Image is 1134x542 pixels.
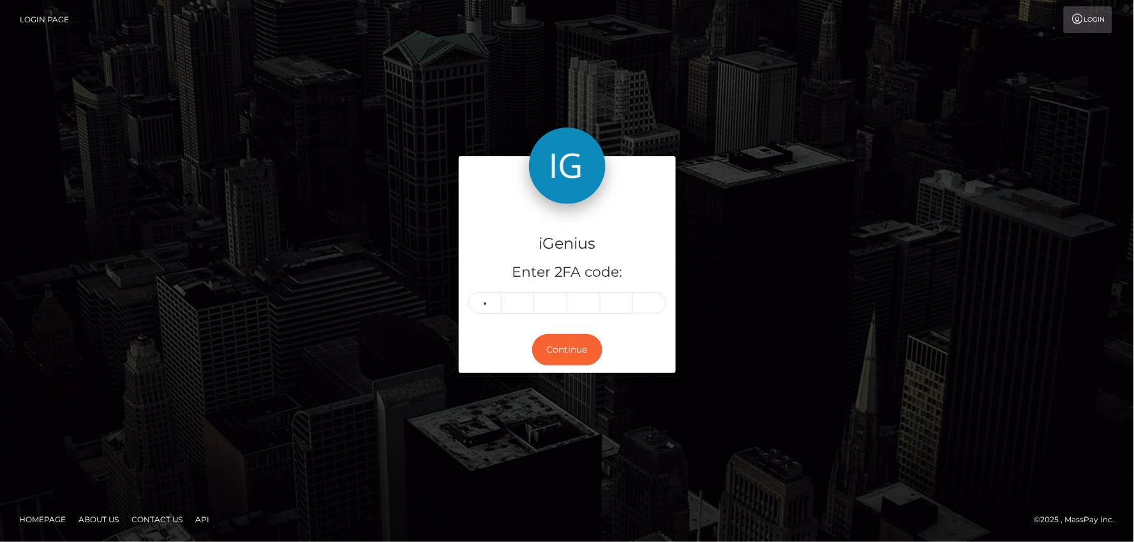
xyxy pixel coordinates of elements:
img: iGenius [529,128,606,204]
div: © 2025 , MassPay Inc. [1034,513,1124,527]
a: API [190,509,214,529]
a: Contact Us [126,509,188,529]
a: Homepage [14,509,71,529]
a: Login Page [20,6,69,33]
a: About Us [73,509,124,529]
h4: iGenius [468,233,666,255]
button: Continue [532,334,602,365]
h5: Enter 2FA code: [468,263,666,282]
a: Login [1064,6,1112,33]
